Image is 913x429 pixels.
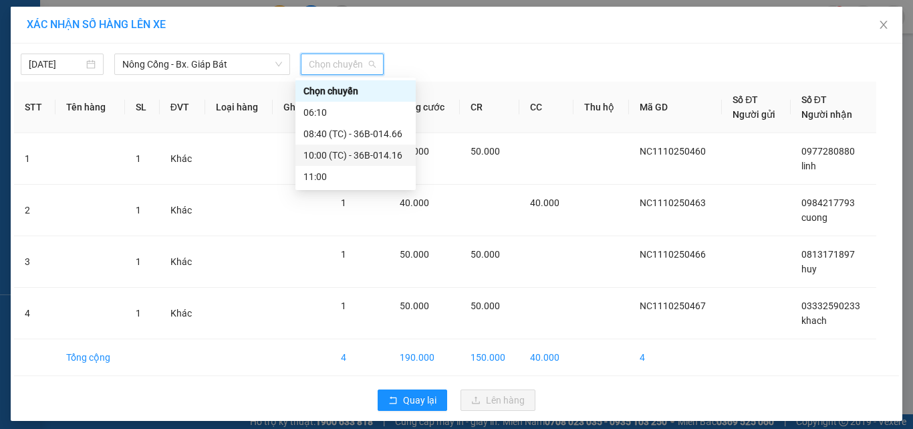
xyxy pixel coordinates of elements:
th: Thu hộ [573,82,628,133]
span: 1 [136,256,141,267]
span: 0977280880 [801,146,855,157]
span: Chọn chuyến [309,54,376,74]
th: STT [14,82,55,133]
span: 50.000 [400,301,429,311]
th: CC [519,82,573,133]
span: NC1110250467 [640,301,706,311]
span: 1 [341,301,346,311]
td: 150.000 [460,339,520,376]
span: XÁC NHẬN SỐ HÀNG LÊN XE [27,18,166,31]
td: 4 [629,339,723,376]
span: NC1110250467 [124,54,203,68]
strong: CHUYỂN PHÁT NHANH ĐÔNG LÝ [35,11,119,54]
td: 2 [14,185,55,236]
span: Người nhận [801,109,852,120]
td: Khác [160,236,205,288]
span: khach [801,315,827,326]
th: Tên hàng [55,82,126,133]
span: 03332590233 [801,301,860,311]
span: 50.000 [400,249,429,260]
td: 4 [14,288,55,339]
span: SĐT XE [53,57,97,71]
span: 40.000 [400,197,429,208]
div: 08:40 (TC) - 36B-014.66 [303,126,408,141]
th: Mã GD [629,82,723,133]
span: Số ĐT [733,94,758,105]
span: 50.000 [471,146,500,157]
span: 1 [136,153,141,164]
div: 11:00 [303,169,408,184]
span: rollback [388,396,398,406]
td: Tổng cộng [55,339,126,376]
span: Người gửi [733,109,775,120]
span: 50.000 [471,301,500,311]
span: NC1110250460 [640,146,706,157]
button: rollbackQuay lại [378,390,447,411]
span: Nông Cống - Bx. Giáp Bát [122,54,282,74]
button: uploadLên hàng [461,390,535,411]
span: 1 [136,308,141,319]
span: down [275,60,283,68]
div: Chọn chuyến [295,80,416,102]
td: 1 [14,133,55,185]
span: NC1110250463 [640,197,706,208]
span: 40.000 [530,197,559,208]
span: Quay lại [403,393,436,408]
span: 0813171897 [801,249,855,260]
td: Khác [160,288,205,339]
span: 50.000 [471,249,500,260]
img: logo [7,39,30,86]
span: 1 [341,249,346,260]
div: 06:10 [303,105,408,120]
td: 3 [14,236,55,288]
span: Số ĐT [801,94,827,105]
th: CR [460,82,520,133]
td: 40.000 [519,339,573,376]
span: 0984217793 [801,197,855,208]
th: Loại hàng [205,82,273,133]
strong: PHIẾU BIÊN NHẬN [40,74,113,102]
span: 1 [136,205,141,216]
th: ĐVT [160,82,205,133]
th: Tổng cước [389,82,460,133]
td: 190.000 [389,339,460,376]
span: 1 [341,197,346,208]
th: SL [125,82,159,133]
button: Close [865,7,902,44]
div: Chọn chuyến [303,84,408,98]
td: Khác [160,185,205,236]
div: 10:00 (TC) - 36B-014.16 [303,148,408,163]
input: 11/10/2025 [29,57,84,72]
span: cuong [801,212,827,223]
span: linh [801,161,816,171]
th: Ghi chú [273,82,330,133]
span: huy [801,264,817,274]
span: close [878,19,889,30]
td: Khác [160,133,205,185]
td: 4 [330,339,390,376]
span: NC1110250466 [640,249,706,260]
